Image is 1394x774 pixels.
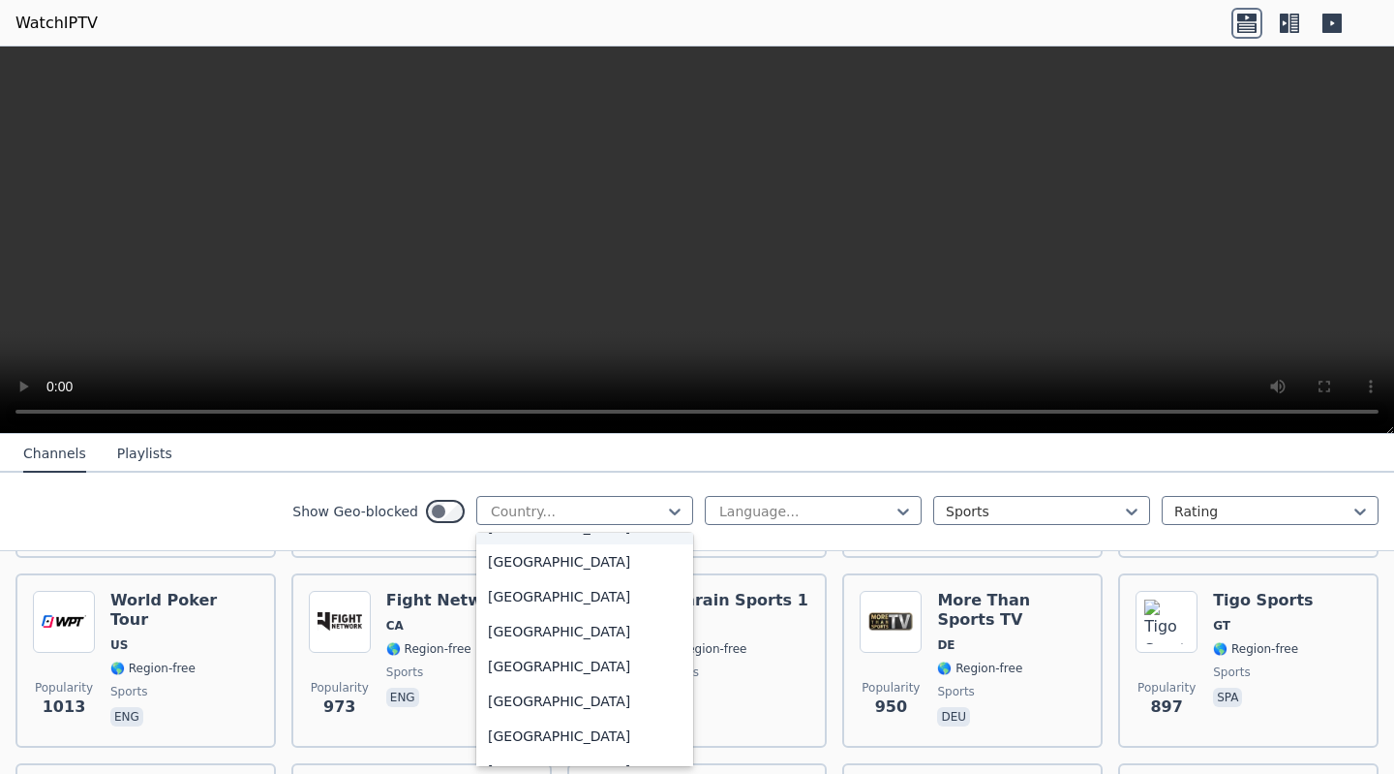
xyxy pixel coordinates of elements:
[937,684,974,699] span: sports
[386,688,419,707] p: eng
[860,591,922,653] img: More Than Sports TV
[476,719,693,754] div: [GEOGRAPHIC_DATA]
[1213,688,1242,707] p: spa
[1136,591,1197,653] img: Tigo Sports
[23,436,86,473] button: Channels
[1213,641,1298,657] span: 🌎 Region-free
[323,696,355,719] span: 973
[309,591,371,653] img: Fight Network
[1150,696,1182,719] span: 897
[110,637,128,653] span: US
[476,614,693,649] div: [GEOGRAPHIC_DATA]
[117,436,172,473] button: Playlists
[386,591,511,610] h6: Fight Network
[386,665,423,680] span: sports
[1137,680,1196,696] span: Popularity
[662,591,808,610] h6: Bahrain Sports 1
[33,591,95,653] img: World Poker Tour
[110,661,196,676] span: 🌎 Region-free
[110,591,258,630] h6: World Poker Tour
[862,680,920,696] span: Popularity
[311,680,369,696] span: Popularity
[1213,665,1250,680] span: sports
[476,544,693,579] div: [GEOGRAPHIC_DATA]
[386,618,404,634] span: CA
[43,696,86,719] span: 1013
[110,684,147,699] span: sports
[35,680,93,696] span: Popularity
[386,641,471,657] span: 🌎 Region-free
[937,661,1022,676] span: 🌎 Region-free
[476,579,693,614] div: [GEOGRAPHIC_DATA]
[937,591,1085,630] h6: More Than Sports TV
[292,502,418,521] label: Show Geo-blocked
[662,641,747,657] span: 🌎 Region-free
[476,649,693,684] div: [GEOGRAPHIC_DATA]
[1213,618,1230,634] span: GT
[110,707,143,727] p: eng
[1213,591,1313,610] h6: Tigo Sports
[937,707,970,727] p: deu
[15,12,98,35] a: WatchIPTV
[875,696,907,719] span: 950
[476,684,693,719] div: [GEOGRAPHIC_DATA]
[937,637,955,653] span: DE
